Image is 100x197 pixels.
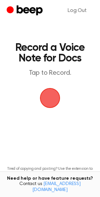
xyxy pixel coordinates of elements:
a: Log Out [61,3,93,19]
img: Beep Logo [40,88,60,108]
h1: Record a Voice Note for Docs [12,43,88,64]
p: Tap to Record. [12,69,88,77]
span: Contact us [4,181,96,193]
p: Tired of copying and pasting? Use the extension to automatically insert your recordings. [5,166,95,176]
a: Beep [7,4,44,17]
a: [EMAIL_ADDRESS][DOMAIN_NAME] [32,182,81,192]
